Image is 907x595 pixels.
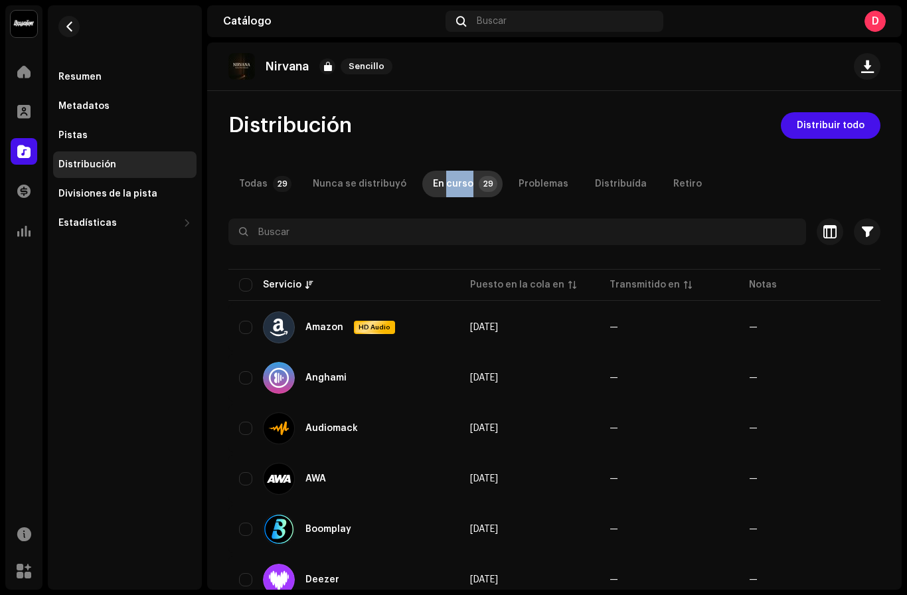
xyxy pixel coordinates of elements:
span: 7 oct 2025 [470,474,498,483]
input: Buscar [228,218,806,245]
div: Retiro [673,171,702,197]
div: Catálogo [223,16,440,27]
span: — [610,474,618,483]
span: Sencillo [341,58,392,74]
div: Todas [239,171,268,197]
div: Estadísticas [58,218,117,228]
span: — [610,323,618,332]
div: Anghami [305,373,347,382]
re-a-table-badge: — [749,424,758,433]
img: f7b089de-72ef-4521-9e5b-dd827f73c0bc [228,53,255,80]
re-m-nav-item: Resumen [53,64,197,90]
button: Distribuir todo [781,112,880,139]
span: Distribución [228,112,352,139]
re-m-nav-item: Divisiones de la pista [53,181,197,207]
re-m-nav-item: Distribución [53,151,197,178]
div: Distribución [58,159,116,170]
re-a-table-badge: — [749,474,758,483]
img: 10370c6a-d0e2-4592-b8a2-38f444b0ca44 [11,11,37,37]
span: — [610,373,618,382]
div: Puesto en la cola en [470,278,564,292]
re-a-table-badge: — [749,323,758,332]
span: 7 oct 2025 [470,323,498,332]
re-m-nav-item: Pistas [53,122,197,149]
div: Audiomack [305,424,358,433]
span: — [610,424,618,433]
p-badge: 29 [479,176,497,192]
re-a-table-badge: — [749,525,758,534]
div: Nunca se distribuyó [313,171,406,197]
re-m-nav-item: Metadatos [53,93,197,120]
span: 7 oct 2025 [470,424,498,433]
div: Distribuída [595,171,647,197]
div: Transmitido en [610,278,680,292]
div: Deezer [305,575,339,584]
span: 7 oct 2025 [470,373,498,382]
span: — [610,575,618,584]
p-badge: 29 [273,176,291,192]
div: Servicio [263,278,301,292]
span: 7 oct 2025 [470,525,498,534]
div: Pistas [58,130,88,141]
div: Metadatos [58,101,110,112]
div: D [865,11,886,32]
span: — [610,525,618,534]
span: HD Audio [355,323,394,332]
div: Amazon [305,323,343,332]
p: Nirvana [266,60,309,74]
re-a-table-badge: — [749,575,758,584]
div: Problemas [519,171,568,197]
re-a-table-badge: — [749,373,758,382]
div: Resumen [58,72,102,82]
span: 7 oct 2025 [470,575,498,584]
div: Divisiones de la pista [58,189,157,199]
span: Distribuir todo [797,112,865,139]
re-m-nav-dropdown: Estadísticas [53,210,197,236]
div: AWA [305,474,326,483]
span: Buscar [477,16,507,27]
div: Boomplay [305,525,351,534]
div: En curso [433,171,473,197]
